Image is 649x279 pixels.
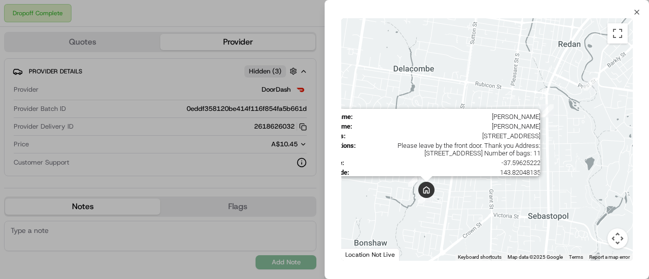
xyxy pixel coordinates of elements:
a: Report a map error [589,254,630,260]
div: 6 [540,104,554,117]
img: Google [344,248,377,261]
a: Terms (opens in new tab) [569,254,583,260]
div: 23 [408,174,421,187]
span: Longitude : [318,169,349,176]
span: Map data ©2025 Google [508,254,563,260]
span: [PERSON_NAME] [356,113,540,121]
span: -37.59625222 [348,159,540,167]
span: [PERSON_NAME] [356,123,540,130]
span: [STREET_ADDRESS] [349,132,540,140]
button: Map camera controls [607,228,628,249]
button: Keyboard shortcuts [458,254,501,261]
a: Open this area in Google Maps (opens a new window) [344,248,377,261]
span: Last Name : [318,123,352,130]
span: 143.82048135 [353,169,540,176]
span: First Name : [318,113,352,121]
span: Address : [318,132,345,140]
span: Instructions : [318,142,355,157]
span: Please leave by the front door. Thank you Address: [STREET_ADDRESS] Number of bags: 11 [359,142,540,157]
div: 5 [584,77,597,91]
span: Latitude : [318,159,344,167]
div: Location Not Live [341,248,400,261]
div: 24 [418,190,431,204]
button: Toggle fullscreen view [607,23,628,44]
